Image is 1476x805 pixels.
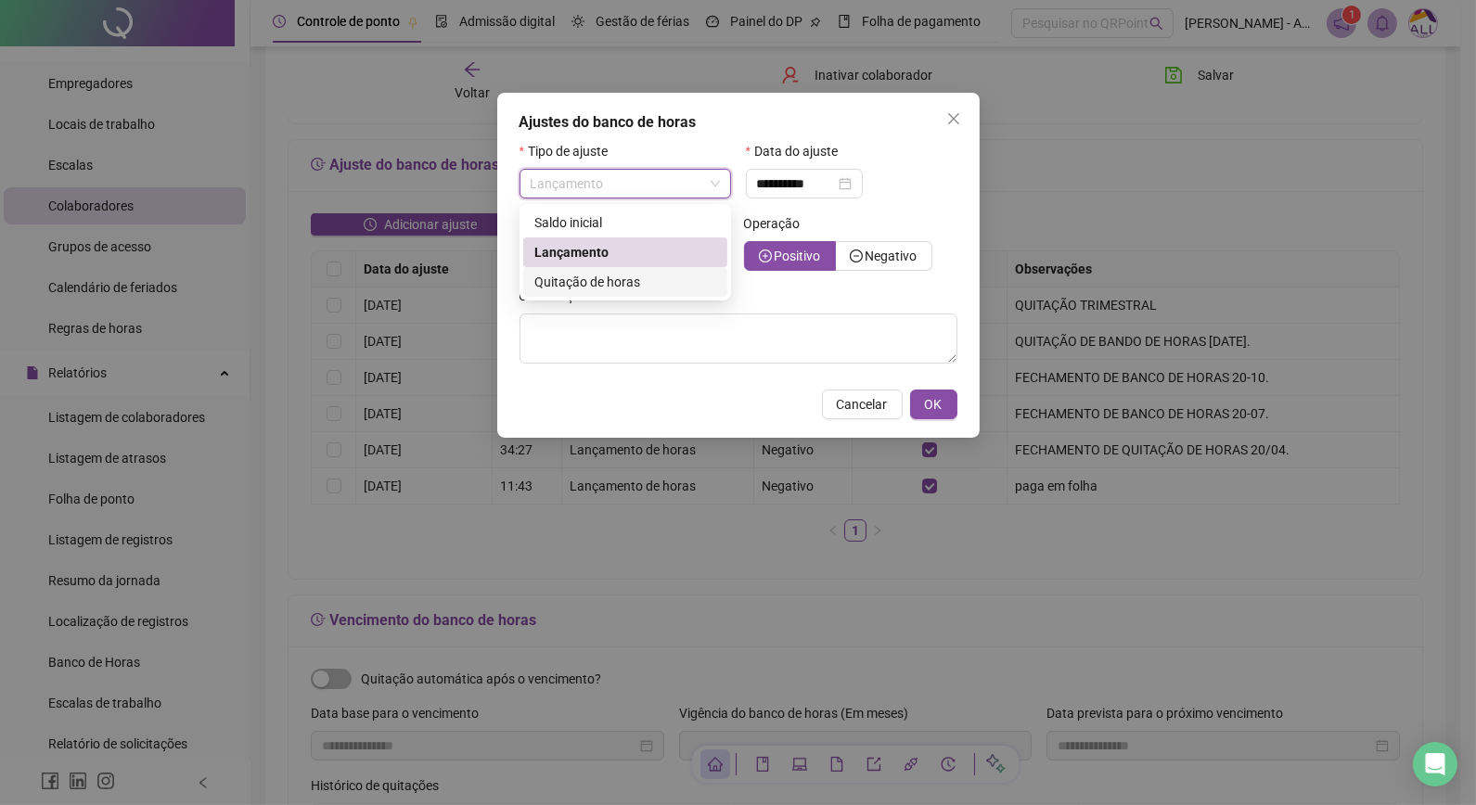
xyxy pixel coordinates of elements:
[746,141,850,161] label: Data do ajuste
[822,390,903,419] button: Cancelar
[775,249,821,263] span: Positivo
[759,249,772,262] span: plus-circle
[850,249,863,262] span: minus-circle
[744,213,813,234] label: Operação
[534,215,602,230] span: Saldo inicial
[520,141,620,161] label: Tipo de ajuste
[520,286,607,306] label: Observações
[866,249,918,263] span: Negativo
[925,394,943,415] span: OK
[939,104,969,134] button: Close
[910,390,957,419] button: OK
[520,111,957,134] div: Ajustes do banco de horas
[837,394,888,415] span: Cancelar
[531,176,604,191] span: Lançamento
[534,275,640,289] span: Quitação de horas
[534,245,609,260] span: Lançamento
[1413,742,1457,786] div: Open Intercom Messenger
[946,111,961,126] span: close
